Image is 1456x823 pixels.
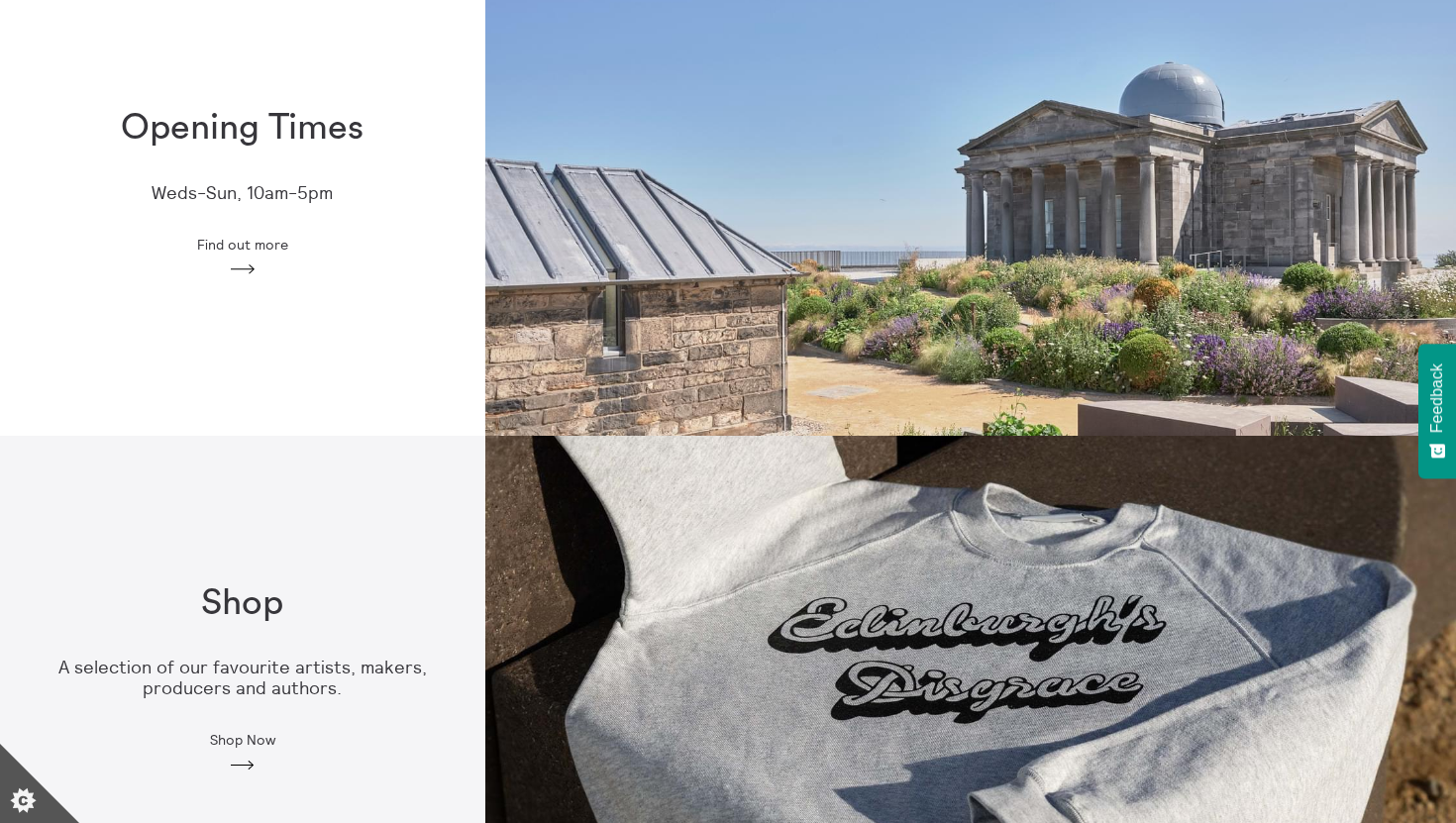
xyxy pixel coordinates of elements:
[152,183,333,204] p: Weds-Sun, 10am-5pm
[1418,344,1456,478] button: Feedback - Show survey
[121,108,364,149] h1: Opening Times
[1428,363,1446,433] span: Feedback
[197,237,288,253] span: Find out more
[210,732,275,748] span: Shop Now
[201,583,283,624] h1: Shop
[32,658,454,698] p: A selection of our favourite artists, makers, producers and authors.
